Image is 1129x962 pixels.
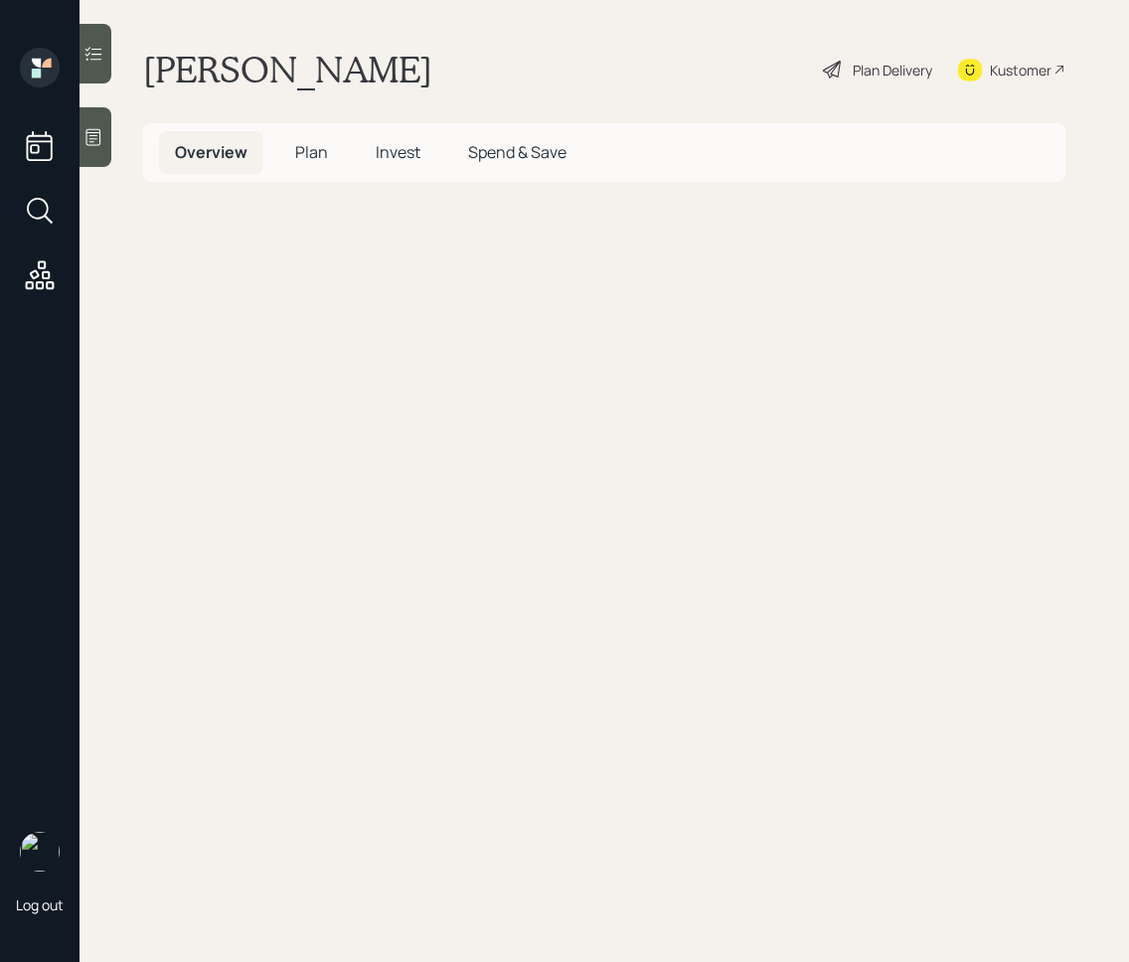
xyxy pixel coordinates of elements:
[16,895,64,914] div: Log out
[20,832,60,872] img: retirable_logo.png
[295,141,328,163] span: Plan
[376,141,420,163] span: Invest
[143,48,432,91] h1: [PERSON_NAME]
[468,141,566,163] span: Spend & Save
[990,60,1051,80] div: Kustomer
[853,60,932,80] div: Plan Delivery
[175,141,247,163] span: Overview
